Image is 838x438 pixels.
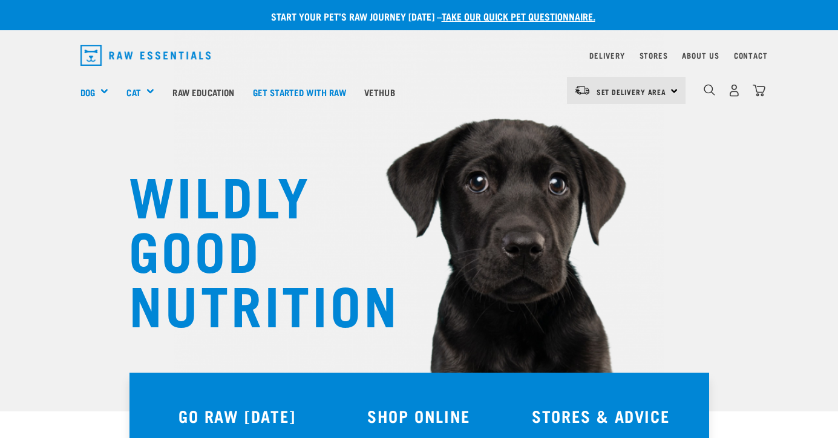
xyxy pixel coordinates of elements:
a: Raw Education [163,68,243,116]
a: take our quick pet questionnaire. [442,13,595,19]
img: home-icon@2x.png [753,84,765,97]
h3: GO RAW [DATE] [154,407,321,425]
a: Cat [126,85,140,99]
img: van-moving.png [574,85,591,96]
a: Dog [80,85,95,99]
a: Delivery [589,53,624,57]
img: Raw Essentials Logo [80,45,211,66]
img: home-icon-1@2x.png [704,84,715,96]
a: Get started with Raw [244,68,355,116]
h3: STORES & ADVICE [517,407,685,425]
span: Set Delivery Area [597,90,667,94]
a: Contact [734,53,768,57]
nav: dropdown navigation [71,40,768,71]
h1: WILDLY GOOD NUTRITION [129,166,371,330]
a: Stores [640,53,668,57]
img: user.png [728,84,741,97]
a: About Us [682,53,719,57]
a: Vethub [355,68,404,116]
h3: SHOP ONLINE [335,407,503,425]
